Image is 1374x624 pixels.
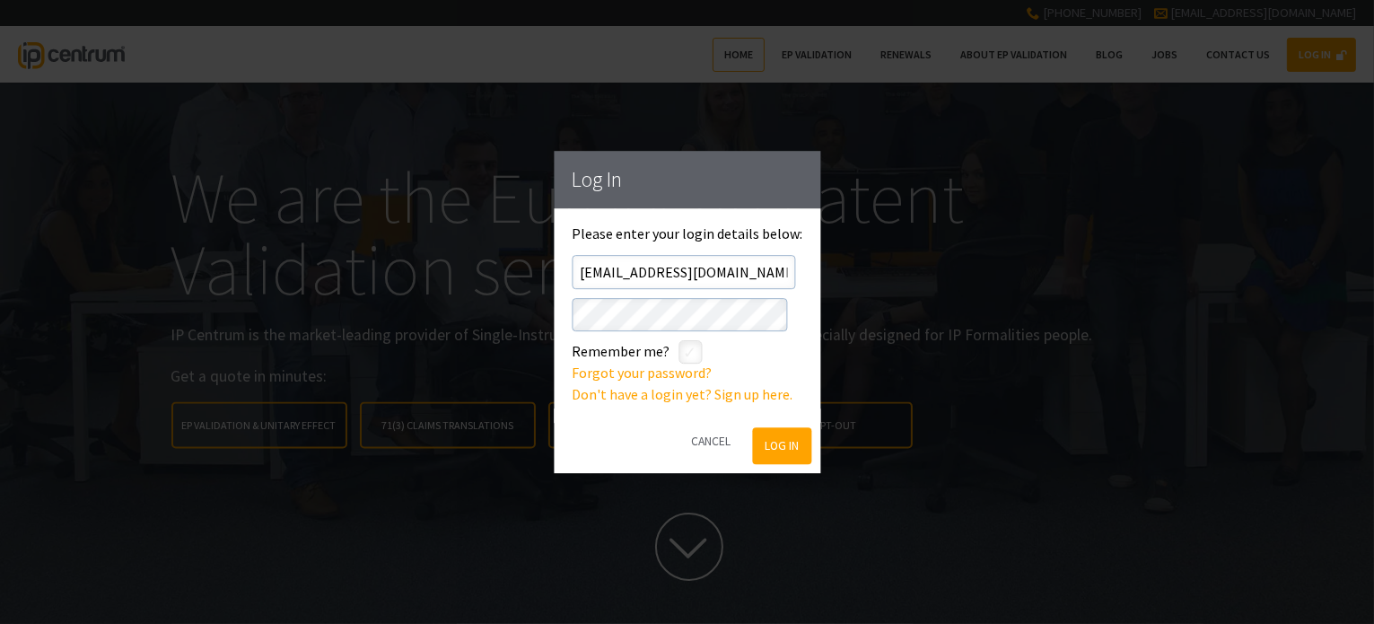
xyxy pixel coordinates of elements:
[572,226,802,406] div: Please enter your login details below:
[572,385,792,403] a: Don't have a login yet? Sign up here.
[679,418,743,464] button: Cancel
[678,340,702,364] label: styled-checkbox
[572,364,712,382] a: Forgot your password?
[753,428,811,465] button: Log In
[572,169,802,190] h1: Log In
[572,340,669,362] label: Remember me?
[572,255,795,289] input: Email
